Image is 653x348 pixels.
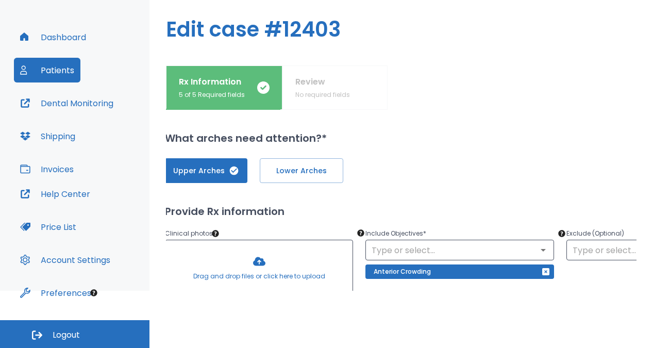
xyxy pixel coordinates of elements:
[14,214,82,239] button: Price List
[89,288,98,297] div: Tooltip anchor
[179,76,245,88] p: Rx Information
[557,229,566,238] div: Tooltip anchor
[14,124,81,148] button: Shipping
[536,243,550,257] button: Open
[356,228,365,238] div: Tooltip anchor
[260,158,343,183] button: Lower Arches
[14,181,96,206] button: Help Center
[14,25,92,49] button: Dashboard
[271,165,332,176] span: Lower Arches
[14,280,97,305] button: Preferences
[53,329,80,341] span: Logout
[175,165,237,176] span: Upper Arches
[14,58,80,82] button: Patients
[14,157,80,181] button: Invoices
[165,227,353,240] p: Clinical photos *
[165,158,247,183] button: Upper Arches
[179,90,245,100] p: 5 of 5 Required fields
[369,243,550,257] input: Type or select...
[374,266,431,278] p: Anterior Crowding
[14,91,120,115] button: Dental Monitoring
[14,247,116,272] button: Account Settings
[211,229,220,238] div: Tooltip anchor
[365,227,554,240] p: Include Objectives *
